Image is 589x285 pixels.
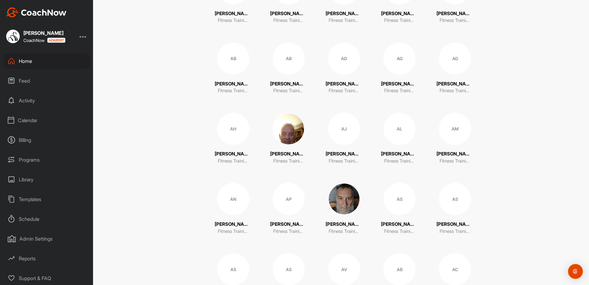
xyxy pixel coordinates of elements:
div: Reports [3,251,90,266]
div: Programs [3,152,90,167]
div: Schedule [3,211,90,227]
a: AS[PERSON_NAME]Fitness Training [437,183,473,235]
div: [PERSON_NAME] [23,31,65,35]
p: Fitness Training [273,228,304,235]
p: Fitness Training [329,87,359,94]
div: Calendar [3,113,90,128]
div: Open Intercom Messenger [568,264,583,279]
p: Fitness Training [440,87,470,94]
div: AN [217,183,249,215]
p: Fitness Training [218,17,249,24]
div: AG [439,43,471,75]
a: [PERSON_NAME]Fitness Training [270,113,307,165]
p: [PERSON_NAME] [270,221,307,228]
p: Fitness Training [440,228,470,235]
p: [PERSON_NAME] [215,221,252,228]
img: square_2b175d009ff7d0573d1e2256a7658647.jpg [273,113,305,145]
p: Fitness Training [218,228,249,235]
a: AB[PERSON_NAME]Fitness Training [215,43,252,94]
p: [PERSON_NAME] [270,151,307,158]
p: Fitness Training [440,158,470,165]
div: Library [3,172,90,187]
div: AL [384,113,416,145]
img: square_c8b22097c993bcfd2b698d1eae06ee05.jpg [6,30,20,43]
p: [PERSON_NAME] [381,151,418,158]
div: Activity [3,93,90,108]
p: Fitness Training [273,87,304,94]
p: [PERSON_NAME] [270,81,307,88]
p: Fitness Training [218,158,249,165]
div: Billing [3,132,90,148]
a: AG[PERSON_NAME]Fitness Training [381,43,418,94]
div: Templates [3,192,90,207]
a: AG[PERSON_NAME]Fitness Training [437,43,473,94]
p: [PERSON_NAME] [437,221,473,228]
img: CoachNow [6,7,67,17]
p: [PERSON_NAME] [437,10,473,17]
a: AL[PERSON_NAME]Fitness Training [381,113,418,165]
div: Feed [3,73,90,89]
div: AH [217,113,249,145]
p: Fitness Training [329,17,359,24]
p: [PERSON_NAME][DEMOGRAPHIC_DATA] [215,10,252,17]
p: [PERSON_NAME] [326,221,363,228]
div: CoachNow [23,38,65,43]
p: [PERSON_NAME] [326,151,363,158]
a: AP[PERSON_NAME]Fitness Training [270,183,307,235]
p: [PERSON_NAME] [381,221,418,228]
a: [PERSON_NAME]Fitness Training [326,183,363,235]
a: AB[PERSON_NAME]Fitness Training [270,43,307,94]
img: CoachNow acadmey [47,38,65,43]
a: AH[PERSON_NAME]Fitness Training [215,113,252,165]
a: AS[PERSON_NAME]Fitness Training [381,183,418,235]
p: Fitness Training [273,158,304,165]
p: Fitness Training [384,228,415,235]
a: AM[PERSON_NAME]Fitness Training [437,113,473,165]
p: Fitness Training [273,17,304,24]
a: AJ[PERSON_NAME]Fitness Training [326,113,363,165]
div: Home [3,53,90,69]
div: AB [273,43,305,75]
p: Fitness Training [218,87,249,94]
a: AN[PERSON_NAME]Fitness Training [215,183,252,235]
div: AS [439,183,471,215]
div: Admin Settings [3,231,90,246]
p: Fitness Training [329,158,359,165]
div: AD [328,43,360,75]
p: [PERSON_NAME] [215,81,252,88]
p: [PERSON_NAME] [437,81,473,88]
div: AM [439,113,471,145]
p: [PERSON_NAME] [215,151,252,158]
p: [PERSON_NAME] [437,151,473,158]
div: AS [384,183,416,215]
p: Fitness Training [384,17,415,24]
p: [PERSON_NAME] [326,10,363,17]
p: Fitness Training [384,87,415,94]
p: [PERSON_NAME] [326,81,363,88]
img: square_2abd71cbb4a40955717f1fe259d5bf0f.jpg [328,183,360,215]
div: AP [273,183,305,215]
div: AB [217,43,249,75]
a: AD[PERSON_NAME]Fitness Training [326,43,363,94]
p: [PERSON_NAME] [270,10,307,17]
p: Fitness Training [440,17,470,24]
div: AG [384,43,416,75]
p: Fitness Training [329,228,359,235]
p: Fitness Training [384,158,415,165]
p: [PERSON_NAME] [381,10,418,17]
div: AJ [328,113,360,145]
p: [PERSON_NAME] [381,81,418,88]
